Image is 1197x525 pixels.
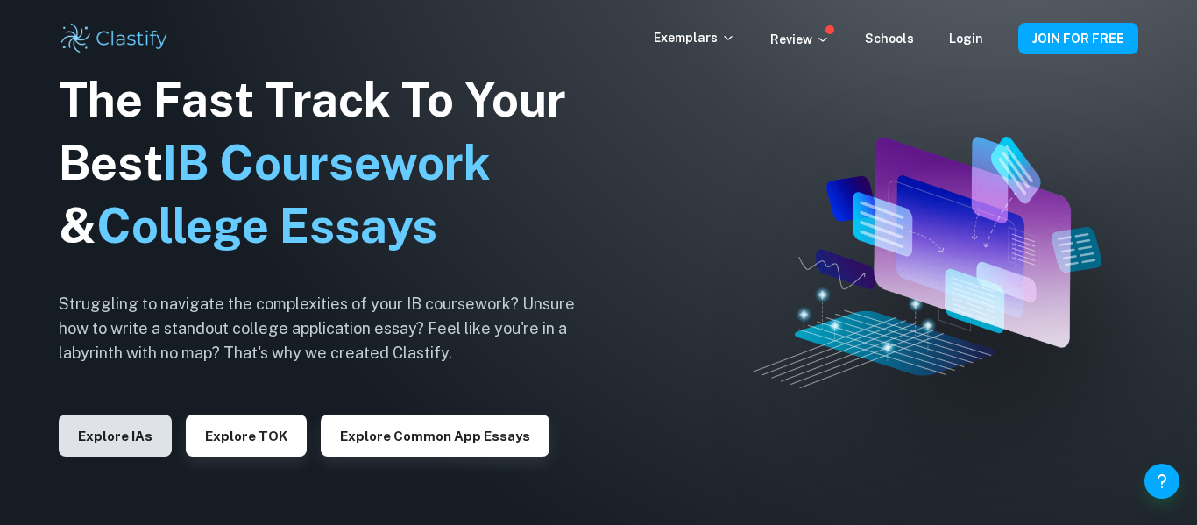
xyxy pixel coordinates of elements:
button: Help and Feedback [1144,464,1179,499]
button: Explore Common App essays [321,415,549,457]
span: IB Coursework [163,135,491,190]
a: Explore Common App essays [321,427,549,443]
button: Explore TOK [186,415,307,457]
span: College Essays [96,198,437,253]
p: Review [770,30,830,49]
h6: Struggling to navigate the complexities of your IB coursework? Unsure how to write a standout col... [59,292,602,365]
button: JOIN FOR FREE [1018,23,1138,54]
h1: The Fast Track To Your Best & [59,68,602,258]
p: Exemplars [654,28,735,47]
img: Clastify logo [59,21,170,56]
img: Clastify hero [753,137,1101,389]
a: Login [949,32,983,46]
a: Explore IAs [59,427,172,443]
button: Explore IAs [59,415,172,457]
a: Schools [865,32,914,46]
a: Explore TOK [186,427,307,443]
